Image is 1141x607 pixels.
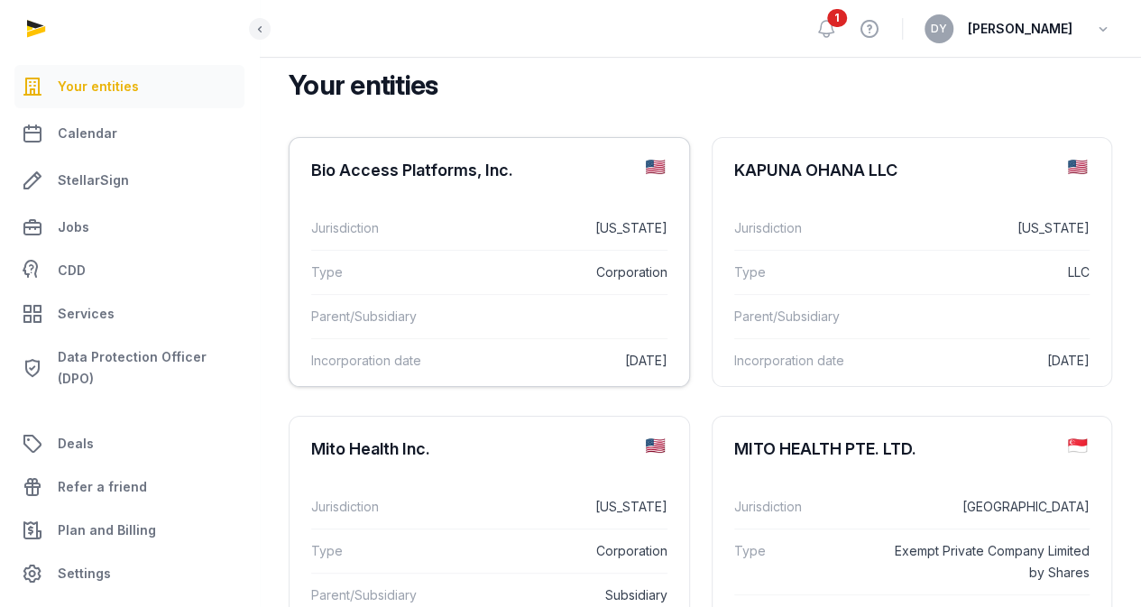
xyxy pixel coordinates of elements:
span: Your entities [58,76,139,97]
span: Refer a friend [58,476,147,498]
dd: [US_STATE] [462,217,667,239]
dd: Subsidiary [462,584,667,606]
span: Deals [58,433,94,455]
a: Settings [14,552,244,595]
dd: [US_STATE] [885,217,1090,239]
a: Bio Access Platforms, Inc.Jurisdiction[US_STATE]TypeCorporationParent/SubsidiaryIncorporation dat... [290,138,689,397]
a: Jobs [14,206,244,249]
dt: Type [311,540,447,562]
span: Plan and Billing [58,520,156,541]
dt: Type [734,540,870,584]
span: Jobs [58,216,89,238]
div: Bio Access Platforms, Inc. [311,160,513,181]
img: us.png [646,438,665,453]
a: Deals [14,422,244,465]
h2: Your entities [289,69,1098,101]
dt: Parent/Subsidiary [311,306,447,327]
div: Mito Health Inc. [311,438,430,460]
span: Data Protection Officer (DPO) [58,346,237,390]
dt: Parent/Subsidiary [734,306,870,327]
span: CDD [58,260,86,281]
button: DY [925,14,953,43]
img: us.png [646,160,665,174]
dd: [US_STATE] [462,496,667,518]
a: Refer a friend [14,465,244,509]
div: MITO HEALTH PTE. LTD. [734,438,916,460]
span: 1 [827,9,847,27]
dt: Type [311,262,447,283]
span: Calendar [58,123,117,144]
dt: Jurisdiction [734,217,870,239]
dd: [DATE] [462,350,667,372]
span: Settings [58,563,111,584]
span: Services [58,303,115,325]
dd: Exempt Private Company Limited by Shares [885,540,1090,584]
span: [PERSON_NAME] [968,18,1072,40]
a: Services [14,292,244,336]
dd: [DATE] [885,350,1090,372]
dt: Incorporation date [311,350,447,372]
dt: Parent/Subsidiary [311,584,447,606]
dt: Jurisdiction [734,496,870,518]
dd: Corporation [462,540,667,562]
div: KAPUNA OHANA LLC [734,160,897,181]
span: StellarSign [58,170,129,191]
a: Your entities [14,65,244,108]
dt: Jurisdiction [311,217,447,239]
img: us.png [1068,160,1087,174]
a: KAPUNA OHANA LLCJurisdiction[US_STATE]TypeLLCParent/SubsidiaryIncorporation date[DATE] [713,138,1112,397]
iframe: Chat Widget [1051,520,1141,607]
dd: Corporation [462,262,667,283]
dt: Type [734,262,870,283]
a: CDD [14,253,244,289]
a: Data Protection Officer (DPO) [14,339,244,397]
dt: Incorporation date [734,350,870,372]
dd: [GEOGRAPHIC_DATA] [885,496,1090,518]
img: sg.png [1068,438,1087,453]
a: Plan and Billing [14,509,244,552]
dt: Jurisdiction [311,496,447,518]
span: DY [931,23,947,34]
dd: LLC [885,262,1090,283]
a: StellarSign [14,159,244,202]
a: Calendar [14,112,244,155]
